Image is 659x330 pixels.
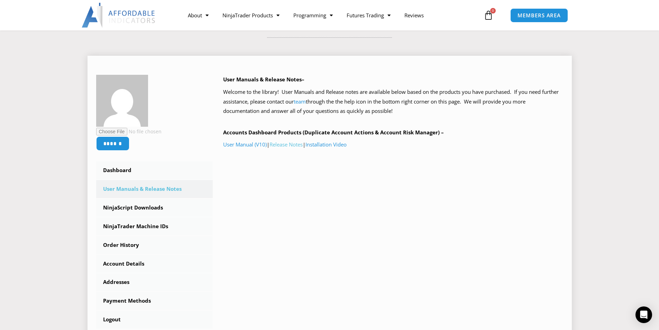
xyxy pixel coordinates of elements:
a: NinjaScript Downloads [96,199,213,217]
b: User Manuals & Release Notes– [223,76,304,83]
img: a203a9d3046d1a1a0ff7c8666bd8d6ce8b1485f1bfeb301a8517a754f8151570 [96,75,148,127]
a: User Manuals & Release Notes [96,180,213,198]
nav: Menu [181,7,482,23]
div: Open Intercom Messenger [635,306,652,323]
a: Release Notes [269,141,303,148]
a: User Manual (V10) [223,141,267,148]
a: Logout [96,311,213,329]
b: Accounts Dashboard Products (Duplicate Account Actions & Account Risk Manager) – [223,129,444,136]
a: Programming [286,7,340,23]
a: Order History [96,236,213,254]
a: Futures Trading [340,7,397,23]
a: MEMBERS AREA [510,8,568,23]
span: 0 [490,8,496,14]
a: Installation Video [305,141,347,148]
span: MEMBERS AREA [518,13,561,18]
p: | | [223,140,563,150]
nav: Account pages [96,161,213,329]
a: Dashboard [96,161,213,179]
a: Reviews [397,7,431,23]
a: Addresses [96,273,213,291]
a: NinjaTrader Products [216,7,286,23]
a: team [294,98,306,105]
a: Account Details [96,255,213,273]
p: Welcome to the library! User Manuals and Release notes are available below based on the products ... [223,87,563,116]
a: About [181,7,216,23]
img: LogoAI | Affordable Indicators – NinjaTrader [82,3,156,28]
a: Payment Methods [96,292,213,310]
a: 0 [473,5,504,25]
a: NinjaTrader Machine IDs [96,217,213,235]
